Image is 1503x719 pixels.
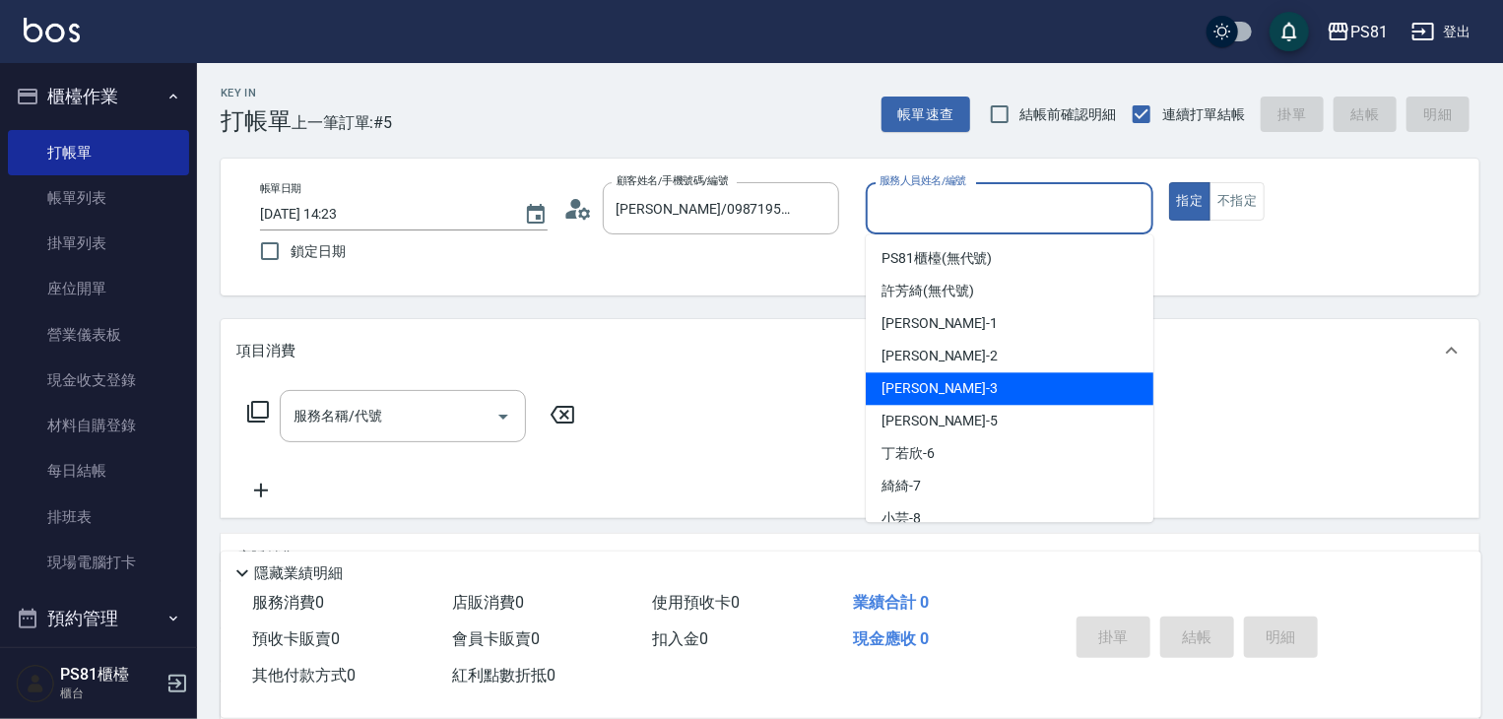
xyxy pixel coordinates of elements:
h3: 打帳單 [221,107,292,135]
span: 預收卡販賣 0 [252,629,340,648]
a: 打帳單 [8,130,189,175]
button: save [1270,12,1309,51]
a: 每日結帳 [8,448,189,493]
span: 扣入金 0 [653,629,709,648]
img: Logo [24,18,80,42]
span: 連續打單結帳 [1162,104,1245,125]
button: 指定 [1169,182,1211,221]
a: 排班表 [8,494,189,540]
span: 現金應收 0 [853,629,929,648]
span: [PERSON_NAME] -1 [882,313,998,334]
span: 業績合計 0 [853,593,929,612]
span: 使用預收卡 0 [653,593,741,612]
label: 顧客姓名/手機號碼/編號 [617,173,729,188]
span: 店販消費 0 [452,593,524,612]
span: [PERSON_NAME] -2 [882,346,998,366]
span: 綺綺 -7 [882,476,921,496]
p: 隱藏業績明細 [254,563,343,584]
span: 服務消費 0 [252,593,324,612]
label: 服務人員姓名/編號 [880,173,966,188]
button: Choose date, selected date is 2025-10-11 [512,191,559,238]
a: 座位開單 [8,266,189,311]
span: 紅利點數折抵 0 [452,666,555,685]
span: [PERSON_NAME] -3 [882,378,998,399]
div: 店販銷售 [221,534,1479,581]
img: Person [16,664,55,703]
span: 許芳綺 (無代號) [882,281,974,301]
span: 其他付款方式 0 [252,666,356,685]
p: 櫃台 [60,685,161,702]
p: 項目消費 [236,341,295,361]
a: 掛單列表 [8,221,189,266]
button: 登出 [1404,14,1479,50]
span: 會員卡販賣 0 [452,629,540,648]
div: 項目消費 [221,319,1479,382]
h5: PS81櫃檯 [60,665,161,685]
span: 鎖定日期 [291,241,346,262]
a: 營業儀表板 [8,312,189,358]
span: [PERSON_NAME] -5 [882,411,998,431]
div: PS81 [1350,20,1388,44]
span: 丁若欣 -6 [882,443,935,464]
button: 帳單速查 [882,97,970,133]
button: Open [488,401,519,432]
button: 報表及分析 [8,644,189,695]
button: 櫃檯作業 [8,71,189,122]
span: PS81櫃檯 (無代號) [882,248,992,269]
a: 帳單列表 [8,175,189,221]
a: 材料自購登錄 [8,403,189,448]
label: 帳單日期 [260,181,301,196]
span: 上一筆訂單:#5 [292,110,393,135]
a: 現金收支登錄 [8,358,189,403]
span: 小芸 -8 [882,508,921,529]
span: 結帳前確認明細 [1020,104,1117,125]
button: 預約管理 [8,593,189,644]
button: PS81 [1319,12,1396,52]
input: YYYY/MM/DD hh:mm [260,198,504,230]
p: 店販銷售 [236,548,295,568]
h2: Key In [221,87,292,99]
a: 現場電腦打卡 [8,540,189,585]
button: 不指定 [1209,182,1265,221]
